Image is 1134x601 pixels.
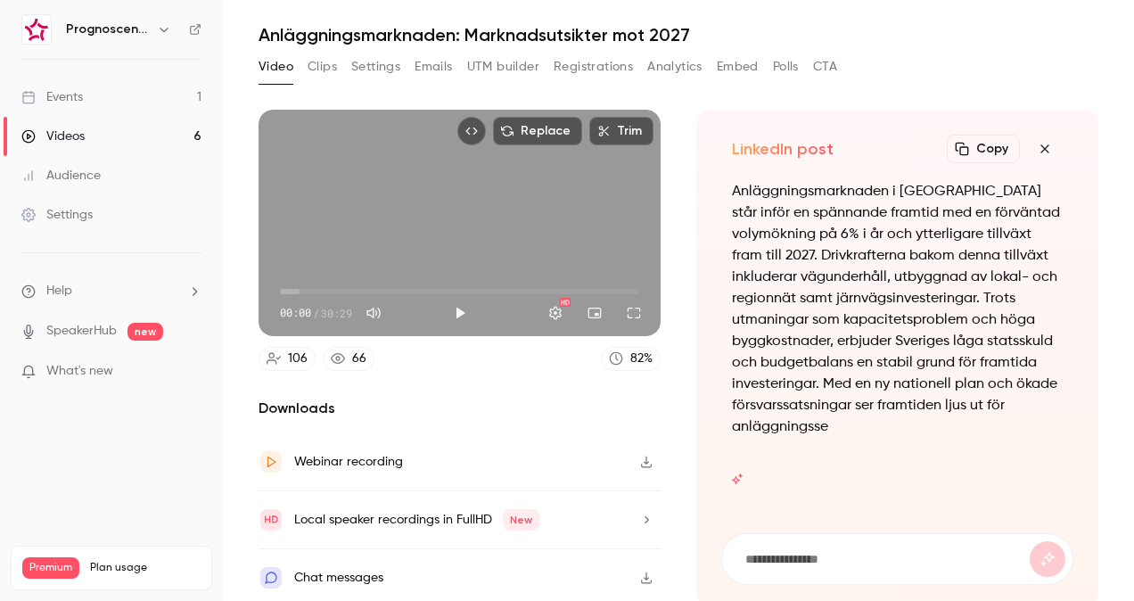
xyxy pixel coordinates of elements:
span: 30:29 [321,305,352,321]
div: 00:00 [280,305,352,321]
button: UTM builder [467,53,539,81]
a: 82% [601,347,661,371]
img: Prognoscentret | Powered by Hubexo [22,15,51,44]
button: Embed video [457,117,486,145]
p: Anläggningsmarknaden i [GEOGRAPHIC_DATA] står inför en spännande framtid med en förväntad volymök... [732,181,1063,438]
span: What's new [46,362,113,381]
button: Video [259,53,293,81]
button: Replace [493,117,582,145]
h6: Prognoscentret | Powered by Hubexo [66,21,150,38]
div: 106 [288,350,308,368]
a: SpeakerHub [46,322,117,341]
button: Mute [356,295,391,331]
iframe: Noticeable Trigger [180,364,201,380]
button: Registrations [554,53,633,81]
button: Emails [415,53,452,81]
div: 66 [352,350,366,368]
span: new [127,323,163,341]
button: CTA [813,53,837,81]
div: Webinar recording [294,451,403,473]
span: New [503,509,539,531]
div: Audience [21,167,101,185]
li: help-dropdown-opener [21,282,201,300]
h1: Anläggningsmarknaden: Marknadsutsikter mot 2027 [259,24,1098,45]
span: Help [46,282,72,300]
button: Copy [947,135,1020,163]
div: Events [21,88,83,106]
button: Full screen [616,295,652,331]
span: / [313,305,319,321]
div: Settings [21,206,93,224]
a: 106 [259,347,316,371]
div: HD [560,298,571,307]
button: Embed [717,53,759,81]
button: Turn on miniplayer [577,295,612,331]
div: Videos [21,128,85,145]
button: Settings [351,53,400,81]
button: Settings [538,295,573,331]
h2: Downloads [259,398,661,419]
button: Polls [773,53,799,81]
button: Trim [589,117,653,145]
h2: LinkedIn post [732,138,834,160]
span: 00:00 [280,305,311,321]
div: 82 % [630,350,653,368]
div: Local speaker recordings in FullHD [294,509,539,531]
button: Analytics [647,53,703,81]
div: Chat messages [294,567,383,589]
a: 66 [323,347,374,371]
button: Play [442,295,478,331]
span: Plan usage [90,561,201,575]
span: Premium [22,557,79,579]
button: Clips [308,53,337,81]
